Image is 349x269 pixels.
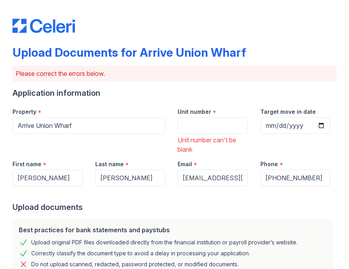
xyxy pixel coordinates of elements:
div: Upload Documents for Arrive Union Wharf [12,45,246,59]
label: Email [178,160,192,168]
div: Best practices for bank statements and paystubs [19,225,327,235]
label: Target move in date [260,108,316,116]
label: Property [12,108,36,116]
label: Last name [95,160,124,168]
div: Upload documents [12,202,337,213]
p: Please correct the errors below. [16,69,333,78]
div: Unit number can't be blank [178,135,248,154]
div: Correctly classify the document type to avoid a delay in processing your application. [31,249,250,258]
label: Unit number [178,108,211,116]
div: Do not upload scanned, redacted, password protected, or modified documents. [31,260,239,269]
label: Phone [260,160,278,168]
div: Upload original PDF files downloaded directly from the financial institution or payroll provider’... [31,238,297,247]
img: CE_Logo_Blue-a8612792a0a2168367f1c8372b55b34899dd931a85d93a1a3d3e32e68fde9ad4.png [12,19,75,33]
label: First name [12,160,41,168]
div: Application information [12,88,337,99]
